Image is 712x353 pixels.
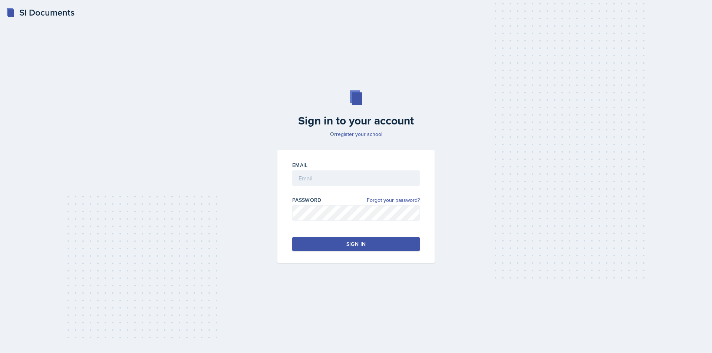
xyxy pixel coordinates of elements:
[336,130,382,138] a: register your school
[273,114,439,127] h2: Sign in to your account
[292,237,420,251] button: Sign in
[292,161,308,169] label: Email
[346,240,366,248] div: Sign in
[6,6,75,19] a: SI Documents
[273,130,439,138] p: Or
[292,196,322,204] label: Password
[292,170,420,186] input: Email
[367,196,420,204] a: Forgot your password?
